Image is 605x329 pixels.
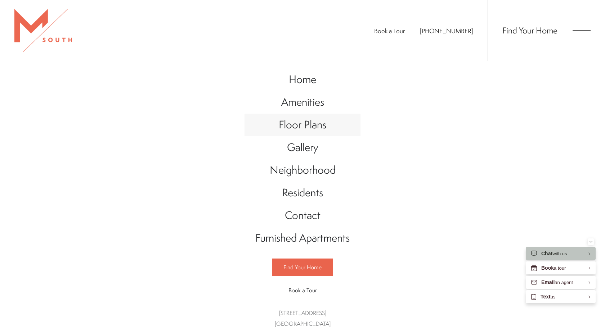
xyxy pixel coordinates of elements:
a: Go to Gallery [245,136,360,159]
a: Go to Contact [245,204,360,227]
a: Call Us at 813-570-8014 [420,27,473,35]
span: Residents [282,185,323,200]
span: [PHONE_NUMBER] [420,27,473,35]
a: Go to Amenities [245,91,360,114]
a: Find Your Home [502,24,557,36]
button: Open Menu [573,27,591,33]
a: Book a Tour [272,282,333,298]
span: Home [289,72,316,87]
a: Go to Furnished Apartments (opens in a new tab) [245,227,360,250]
span: Book a Tour [288,286,317,294]
a: Find Your Home [272,259,333,276]
a: Go to Floor Plans [245,114,360,136]
span: Furnished Apartments [255,230,350,245]
a: Go to Residents [245,182,360,204]
a: Get Directions to 5110 South Manhattan Avenue Tampa, FL 33611 [275,309,331,328]
a: Go to Neighborhood [245,159,360,182]
span: Gallery [287,140,318,155]
span: Floor Plans [279,117,326,132]
a: Book a Tour [374,27,405,35]
span: Contact [285,208,321,223]
img: MSouth [14,9,72,52]
span: Find Your Home [283,263,322,271]
span: Neighborhood [270,163,336,177]
a: Go to Home [245,68,360,91]
span: Amenities [281,95,324,109]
